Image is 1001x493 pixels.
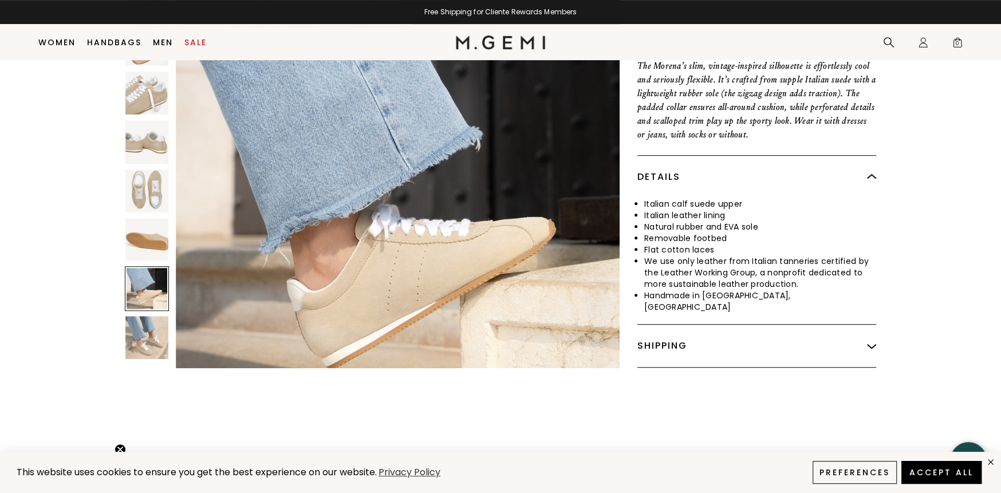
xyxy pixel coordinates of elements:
a: Men [153,38,173,47]
button: Close teaser [115,444,126,455]
span: This website uses cookies to ensure you get the best experience on our website. [17,466,377,479]
div: Shipping [637,325,876,367]
button: Accept All [901,461,982,484]
li: We use only leather from Italian tanneries certified by the Leather Working Group, a nonprofit de... [644,255,876,290]
div: close [986,457,995,467]
a: Handbags [87,38,141,47]
div: Details [637,156,876,198]
li: Italian leather lining [644,210,876,221]
img: The Morena [125,315,168,358]
li: Italian calf suede upper [644,198,876,210]
img: M.Gemi [456,36,546,49]
img: The Morena [125,169,168,212]
li: Flat cotton laces [644,244,876,255]
li: Handmade in [GEOGRAPHIC_DATA], [GEOGRAPHIC_DATA] [644,290,876,313]
a: Privacy Policy (opens in a new tab) [377,466,442,480]
button: Preferences [813,461,897,484]
img: The Morena [125,218,168,261]
img: The Morena [125,72,168,115]
li: Natural rubber and EVA sole [644,221,876,232]
p: The Morena’s slim, vintage-inspired silhouette is effortlessly cool and seriously flexible. It’s ... [637,59,876,141]
img: The Morena [125,120,168,163]
span: 0 [952,39,963,50]
a: Sale [184,38,207,47]
a: Women [38,38,76,47]
li: Removable footbed [644,232,876,244]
